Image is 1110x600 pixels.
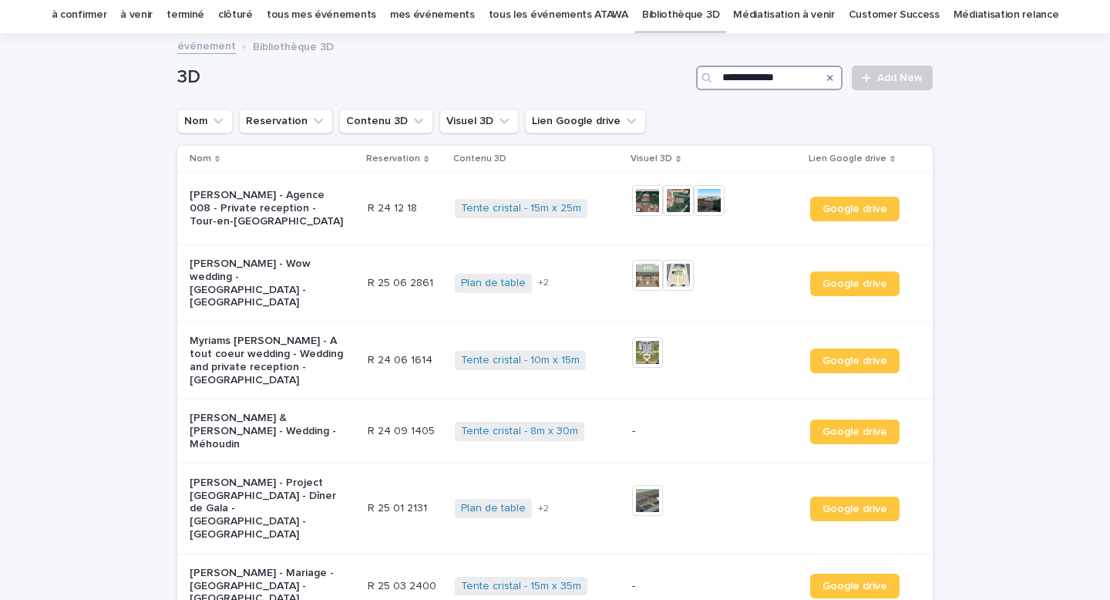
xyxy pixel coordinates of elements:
[368,274,436,290] p: R 25 06 2861
[632,425,786,438] p: -
[696,66,843,90] input: Search
[461,354,580,367] a: Tente cristal - 10m x 15m
[253,37,334,54] p: Bibliothèque 3D
[822,426,887,437] span: Google drive
[177,173,933,245] tr: [PERSON_NAME] - Agence 008 - Private reception - Tour-en-[GEOGRAPHIC_DATA]R 24 12 18R 24 12 18 Te...
[177,109,233,133] button: Nom
[852,66,933,90] a: Add New
[461,425,578,438] a: Tente cristal - 8m x 30m
[461,277,526,290] a: Plan de table
[368,422,438,438] p: R 24 09 1405
[439,109,519,133] button: Visuel 3D
[538,278,549,288] span: + 2
[877,72,923,83] span: Add New
[810,349,900,373] a: Google drive
[822,278,887,289] span: Google drive
[239,109,333,133] button: Reservation
[190,258,344,309] p: [PERSON_NAME] - Wow wedding - [GEOGRAPHIC_DATA] - [GEOGRAPHIC_DATA]
[339,109,433,133] button: Contenu 3D
[190,412,344,450] p: [PERSON_NAME] & [PERSON_NAME] - Wedding - Méhoudin
[368,199,420,215] p: R 24 12 18
[366,150,420,167] p: Reservation
[177,66,690,89] h1: 3D
[461,502,526,515] a: Plan de table
[810,420,900,444] a: Google drive
[538,504,549,514] span: + 2
[461,202,581,215] a: Tente cristal - 15m x 25m
[190,189,344,228] p: [PERSON_NAME] - Agence 008 - Private reception - Tour-en-[GEOGRAPHIC_DATA]
[810,574,900,598] a: Google drive
[453,150,506,167] p: Contenu 3D
[177,399,933,463] tr: [PERSON_NAME] & [PERSON_NAME] - Wedding - MéhoudinR 24 09 1405R 24 09 1405 Tente cristal - 8m x 3...
[190,150,211,167] p: Nom
[190,477,344,541] p: [PERSON_NAME] - Project [GEOGRAPHIC_DATA] - Dîner de Gala - [GEOGRAPHIC_DATA] - [GEOGRAPHIC_DATA]
[525,109,646,133] button: Lien Google drive
[810,497,900,521] a: Google drive
[368,499,430,515] p: R 25 01 2131
[632,580,786,593] p: -
[368,351,436,367] p: R 24 06 1614
[177,244,933,322] tr: [PERSON_NAME] - Wow wedding - [GEOGRAPHIC_DATA] - [GEOGRAPHIC_DATA]R 25 06 2861R 25 06 2861 Plan ...
[177,322,933,399] tr: Myriams [PERSON_NAME] - A tout coeur wedding - Wedding and private reception - [GEOGRAPHIC_DATA]R...
[461,580,581,593] a: Tente cristal - 15m x 35m
[809,150,886,167] p: Lien Google drive
[822,504,887,514] span: Google drive
[822,356,887,366] span: Google drive
[810,197,900,221] a: Google drive
[822,581,887,592] span: Google drive
[631,150,672,167] p: Visuel 3D
[177,463,933,554] tr: [PERSON_NAME] - Project [GEOGRAPHIC_DATA] - Dîner de Gala - [GEOGRAPHIC_DATA] - [GEOGRAPHIC_DATA]...
[810,271,900,296] a: Google drive
[190,335,344,386] p: Myriams [PERSON_NAME] - A tout coeur wedding - Wedding and private reception - [GEOGRAPHIC_DATA]
[368,577,439,593] p: R 25 03 2400
[177,36,236,54] a: événement
[822,204,887,214] span: Google drive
